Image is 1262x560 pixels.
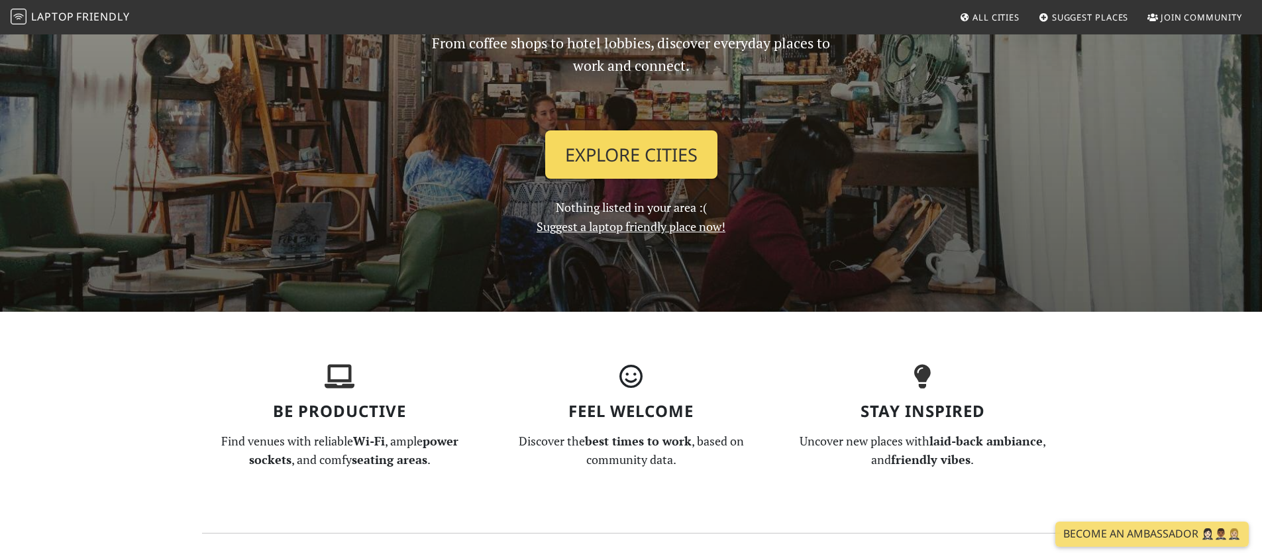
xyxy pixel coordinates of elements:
strong: seating areas [352,451,427,467]
a: Explore Cities [545,130,717,179]
span: Join Community [1161,11,1242,23]
p: Find venues with reliable , ample , and comfy . [202,432,478,470]
a: All Cities [954,5,1025,29]
h3: Feel Welcome [494,402,769,421]
strong: Wi-Fi [353,433,385,449]
strong: best times to work [585,433,692,449]
strong: friendly vibes [891,451,971,467]
a: LaptopFriendly LaptopFriendly [11,6,130,29]
a: Suggest a laptop friendly place now! [537,218,725,234]
img: LaptopFriendly [11,9,26,24]
p: From coffee shops to hotel lobbies, discover everyday places to work and connect. [421,32,842,120]
p: Uncover new places with , and . [785,432,1061,470]
span: All Cities [973,11,1020,23]
h3: Be Productive [202,402,478,421]
div: Nothing listed in your area :( [413,32,850,236]
strong: laid-back ambiance [929,433,1043,449]
p: Discover the , based on community data. [494,432,769,470]
a: Suggest Places [1033,5,1134,29]
span: Laptop [31,9,74,24]
span: Friendly [76,9,129,24]
a: Join Community [1142,5,1247,29]
span: Suggest Places [1052,11,1129,23]
a: Become an Ambassador 🤵🏻‍♀️🤵🏾‍♂️🤵🏼‍♀️ [1055,522,1249,547]
h3: Stay Inspired [785,402,1061,421]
